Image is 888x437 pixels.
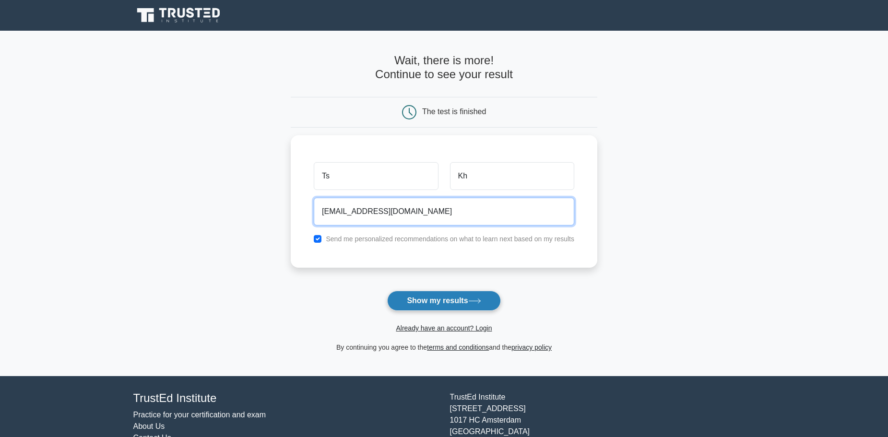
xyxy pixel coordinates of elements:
[422,107,486,116] div: The test is finished
[450,162,574,190] input: Last name
[314,198,574,225] input: Email
[133,391,438,405] h4: TrustEd Institute
[387,291,500,311] button: Show my results
[427,343,489,351] a: terms and conditions
[326,235,574,243] label: Send me personalized recommendations on what to learn next based on my results
[314,162,438,190] input: First name
[291,54,597,82] h4: Wait, there is more! Continue to see your result
[396,324,492,332] a: Already have an account? Login
[285,342,603,353] div: By continuing you agree to the and the
[511,343,552,351] a: privacy policy
[133,411,266,419] a: Practice for your certification and exam
[133,422,165,430] a: About Us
